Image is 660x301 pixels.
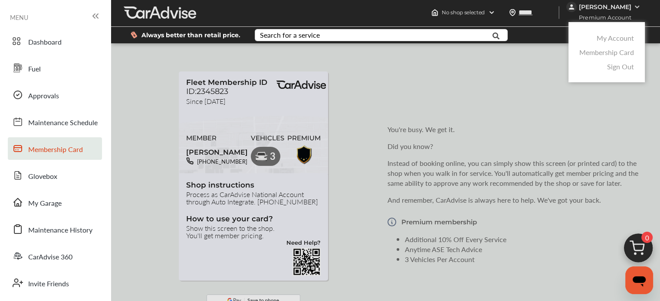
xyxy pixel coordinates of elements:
[28,91,59,102] span: Approvals
[607,61,634,71] a: Sign Out
[28,117,98,129] span: Maintenance Schedule
[10,14,28,21] span: MENU
[8,137,102,160] a: Membership Card
[579,47,634,57] a: Membership Card
[28,171,57,182] span: Glovebox
[141,32,240,38] span: Always better than retail price.
[8,84,102,106] a: Approvals
[8,110,102,133] a: Maintenance Schedule
[28,64,41,75] span: Fuel
[131,31,137,39] img: dollor_label_vector.a70140d1.svg
[625,266,653,294] iframe: Button to launch messaging window
[28,252,72,263] span: CarAdvise 360
[28,278,69,290] span: Invite Friends
[28,144,83,155] span: Membership Card
[260,32,320,39] div: Search for a service
[28,225,92,236] span: Maintenance History
[641,232,653,243] span: 0
[8,245,102,267] a: CarAdvise 360
[8,218,102,240] a: Maintenance History
[28,37,62,48] span: Dashboard
[28,198,62,209] span: My Garage
[8,164,102,187] a: Glovebox
[8,30,102,52] a: Dashboard
[8,191,102,214] a: My Garage
[8,57,102,79] a: Fuel
[8,272,102,294] a: Invite Friends
[617,230,659,271] img: cart_icon.3d0951e8.svg
[597,33,634,43] a: My Account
